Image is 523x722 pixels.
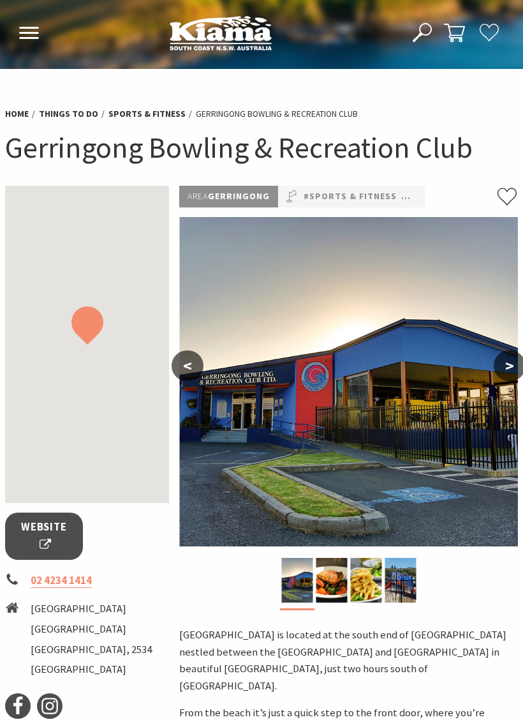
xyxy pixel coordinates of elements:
button: < [172,350,203,381]
span: Area [188,190,208,202]
h1: Gerringong Bowling & Recreation Club [5,128,518,167]
a: Home [5,108,29,120]
a: Sports & Fitness [108,108,186,120]
a: 02 4234 1414 [31,574,92,588]
li: [GEOGRAPHIC_DATA], 2534 [31,642,152,659]
a: #Sports & Fitness [304,189,397,204]
a: Things To Do [39,108,98,120]
a: Website [5,513,83,559]
li: [GEOGRAPHIC_DATA] [31,621,152,638]
p: Gerringong [179,186,278,207]
li: Gerringong Bowling & Recreation Club [196,107,358,121]
li: [GEOGRAPHIC_DATA] [31,661,152,679]
span: Website [21,519,67,553]
p: [GEOGRAPHIC_DATA] is located at the south end of [GEOGRAPHIC_DATA] nestled between the [GEOGRAPHI... [179,627,518,695]
li: [GEOGRAPHIC_DATA] [31,601,152,618]
img: Kiama Logo [170,15,272,50]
